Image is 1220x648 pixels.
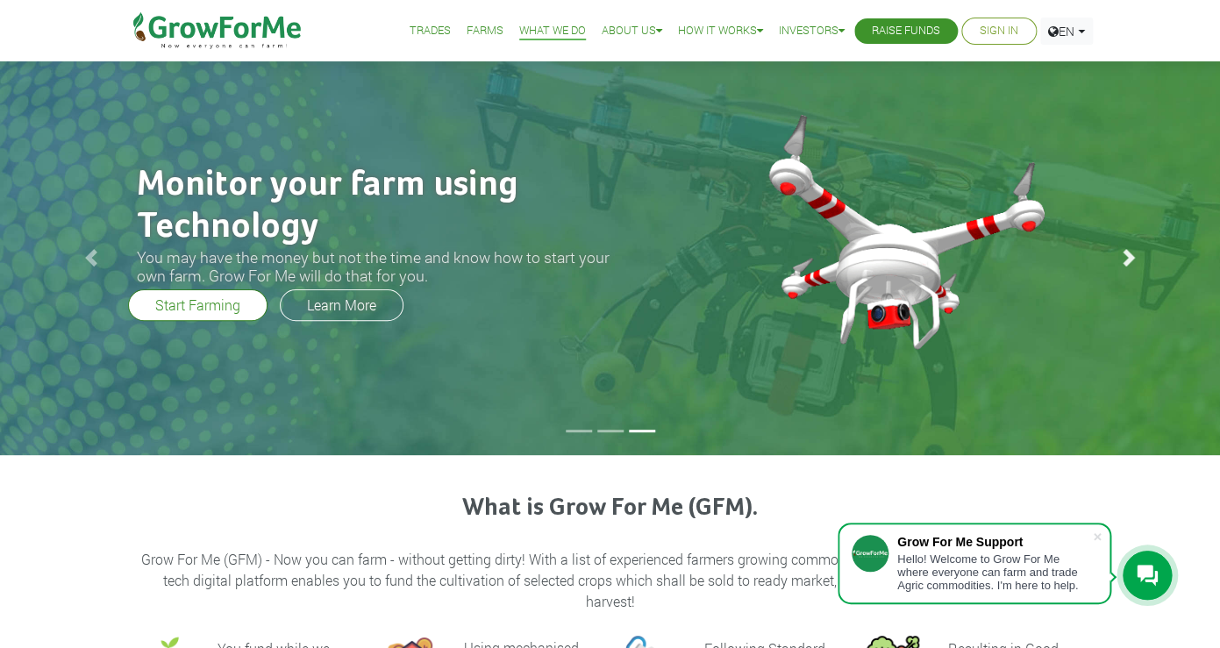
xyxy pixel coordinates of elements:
div: Hello! Welcome to Grow For Me where everyone can farm and trade Agric commodities. I'm here to help. [897,552,1092,592]
img: growforme image [707,93,1097,367]
h2: Monitor your farm using Technology [137,164,637,248]
a: About Us [602,22,662,40]
a: What We Do [519,22,586,40]
a: Sign In [980,22,1018,40]
a: Start Farming [128,289,268,321]
a: Farms [467,22,503,40]
p: Grow For Me (GFM) - Now you can farm - without getting dirty! With a list of experienced farmers ... [139,549,1081,612]
a: Investors [779,22,845,40]
a: EN [1040,18,1093,45]
a: Trades [410,22,451,40]
div: Grow For Me Support [897,535,1092,549]
a: Raise Funds [872,22,940,40]
a: Learn More [280,289,403,321]
a: How it Works [678,22,763,40]
h3: You may have the money but not the time and know how to start your own farm. Grow For Me will do ... [137,248,637,285]
h3: What is Grow For Me (GFM). [139,494,1081,523]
